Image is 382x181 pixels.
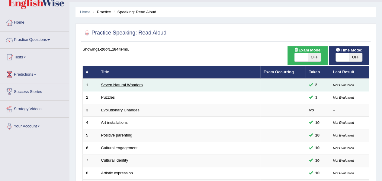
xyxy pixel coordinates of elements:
b: 1,184 [109,47,119,51]
small: Not Evaluated [333,146,354,150]
a: Positive parenting [101,133,132,137]
a: Cultural identity [101,158,128,163]
span: You can still take this question [313,82,320,88]
td: 7 [83,154,98,167]
span: You cannot take this question anymore [313,120,322,126]
small: Not Evaluated [333,96,354,99]
div: – [333,107,366,113]
span: You can still take this question [313,94,320,101]
small: Not Evaluated [333,133,354,137]
a: Practice Questions [0,31,69,47]
span: You cannot take this question anymore [313,145,322,151]
a: Cultural engagement [101,146,138,150]
small: Not Evaluated [333,159,354,162]
b: 1-20 [98,47,105,51]
a: Predictions [0,66,69,81]
a: Exam Occurring [264,70,294,74]
a: Art installations [101,120,128,125]
a: Puzzles [101,95,115,100]
a: Strategy Videos [0,100,69,116]
span: OFF [349,53,362,61]
div: Showing of items. [82,46,369,52]
span: OFF [308,53,321,61]
a: Your Account [0,118,69,133]
span: Exam Mode: [291,47,324,53]
span: You cannot take this question anymore [313,170,322,176]
td: 2 [83,91,98,104]
a: Evolutionary Changes [101,108,140,112]
li: Practice [91,9,111,15]
h2: Practice Speaking: Read Aloud [82,28,166,38]
a: Home [0,14,69,29]
td: 6 [83,142,98,154]
span: You cannot take this question anymore [313,132,322,138]
td: 5 [83,129,98,142]
a: Artistic expression [101,171,133,175]
th: Last Result [330,66,369,79]
small: Not Evaluated [333,83,354,87]
td: 4 [83,117,98,129]
li: Speaking: Read Aloud [112,9,156,15]
td: 1 [83,79,98,91]
td: 8 [83,167,98,179]
a: Home [80,10,91,14]
a: Seven Natural Wonders [101,83,143,87]
span: Time Mode: [333,47,365,53]
th: # [83,66,98,79]
span: You cannot take this question anymore [313,157,322,164]
small: Not Evaluated [333,171,354,175]
em: No [309,108,314,112]
th: Title [98,66,260,79]
a: Tests [0,49,69,64]
a: Success Stories [0,83,69,98]
th: Taken [306,66,330,79]
td: 3 [83,104,98,117]
div: Show exams occurring in exams [287,46,328,65]
small: Not Evaluated [333,121,354,124]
